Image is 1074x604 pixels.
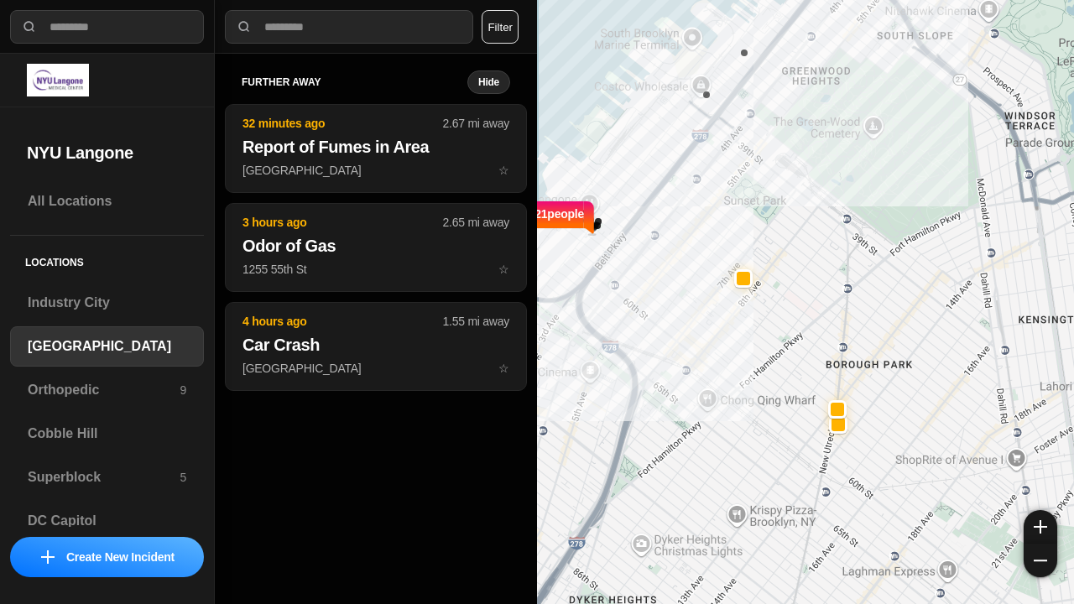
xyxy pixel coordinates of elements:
a: DC Capitol [10,501,204,541]
p: 421 people [529,206,584,242]
p: 3 hours ago [242,214,443,231]
p: 5 [180,469,186,486]
h2: NYU Langone [27,141,187,164]
h2: Car Crash [242,333,509,357]
a: All Locations [10,181,204,221]
h3: Industry City [28,293,186,313]
button: zoom-in [1024,510,1057,544]
span: star [498,164,509,177]
span: star [498,263,509,276]
button: iconCreate New Incident [10,537,204,577]
button: zoom-out [1024,544,1057,577]
p: Create New Incident [66,549,175,565]
h2: Report of Fumes in Area [242,135,509,159]
a: Cobble Hill [10,414,204,454]
span: star [498,362,509,375]
h5: Locations [10,236,204,283]
p: [GEOGRAPHIC_DATA] [242,162,509,179]
p: 9 [180,382,186,398]
button: 32 minutes ago2.67 mi awayReport of Fumes in Area[GEOGRAPHIC_DATA]star [225,104,527,193]
img: notch [584,199,597,236]
img: search [236,18,253,35]
button: 4 hours ago1.55 mi awayCar Crash[GEOGRAPHIC_DATA]star [225,302,527,391]
small: Hide [478,75,499,89]
a: Orthopedic9 [10,370,204,410]
p: [GEOGRAPHIC_DATA] [242,360,509,377]
img: search [21,18,38,35]
img: logo [27,64,89,96]
a: 32 minutes ago2.67 mi awayReport of Fumes in Area[GEOGRAPHIC_DATA]star [225,163,527,177]
img: icon [41,550,55,564]
p: 32 minutes ago [242,115,443,132]
a: Superblock5 [10,457,204,497]
p: 1255 55th St [242,261,509,278]
h3: Cobble Hill [28,424,186,444]
button: Filter [482,10,519,44]
button: Hide [467,70,510,94]
p: 2.65 mi away [443,214,509,231]
h3: DC Capitol [28,511,186,531]
h3: Superblock [28,467,180,487]
button: 3 hours ago2.65 mi awayOdor of Gas1255 55th Ststar [225,203,527,292]
h3: All Locations [28,191,186,211]
h5: further away [242,75,467,89]
p: 4 hours ago [242,313,443,330]
h3: Orthopedic [28,380,180,400]
img: zoom-in [1034,520,1047,534]
h3: [GEOGRAPHIC_DATA] [28,336,186,357]
a: 4 hours ago1.55 mi awayCar Crash[GEOGRAPHIC_DATA]star [225,361,527,375]
a: 3 hours ago2.65 mi awayOdor of Gas1255 55th Ststar [225,262,527,276]
a: Industry City [10,283,204,323]
p: 1.55 mi away [443,313,509,330]
a: [GEOGRAPHIC_DATA] [10,326,204,367]
img: zoom-out [1034,554,1047,567]
h2: Odor of Gas [242,234,509,258]
p: 2.67 mi away [443,115,509,132]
